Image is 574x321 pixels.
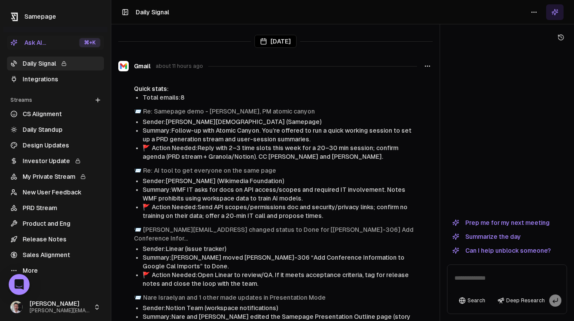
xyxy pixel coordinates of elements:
a: More [7,264,104,278]
li: Total emails: 8 [143,93,417,102]
span: Samepage [24,13,56,20]
img: _image [10,301,23,313]
li: Summary: Follow-up with Atomic Canyon. You’re offered to run a quick working session to set up a ... [143,126,417,144]
a: Daily Signal [7,57,104,70]
li: Sender: [PERSON_NAME] (Wikimedia Foundation) [143,177,417,185]
div: Open Intercom Messenger [9,274,30,295]
button: [PERSON_NAME][PERSON_NAME][EMAIL_ADDRESS] [7,297,104,318]
li: Sender: Linear (issue tracker) [143,244,417,253]
h1: Daily Signal [136,8,169,17]
span: [PERSON_NAME][EMAIL_ADDRESS] [30,308,90,314]
a: My Private Stream [7,170,104,184]
span: flag [143,204,150,211]
button: Prep me for my next meeting [447,217,555,228]
a: Daily Standup [7,123,104,137]
li: Action Needed: Reply with 2–3 time slots this week for a 20–30 min session; confirm agenda (PRD s... [143,144,417,161]
button: Summarize the day [447,231,526,242]
span: [PERSON_NAME] [30,300,90,308]
button: Ask AI...⌘+K [7,36,104,50]
span: envelope [134,294,141,301]
li: Sender: [PERSON_NAME][DEMOGRAPHIC_DATA] (Samepage) [143,117,417,126]
a: Re: Samepage demo - [PERSON_NAME], PM atomic canyon [143,108,315,115]
div: Streams [7,93,104,107]
a: CS Alignment [7,107,104,121]
a: New User Feedback [7,185,104,199]
li: Sender: Notion Team (workspace notifications) [143,304,417,312]
button: Search [454,294,490,307]
a: PRD Stream [7,201,104,215]
div: ⌘ +K [79,38,100,47]
a: Release Notes [7,232,104,246]
a: [PERSON_NAME][EMAIL_ADDRESS] changed status to Done for [[PERSON_NAME]-306] Add Conference Infor... [134,226,414,242]
div: Ask AI... [10,38,46,47]
li: Summary: [PERSON_NAME] moved [PERSON_NAME]-306 “Add Conference Information to Google Cal Imports”... [143,253,417,271]
li: Summary: WMF IT asks for docs on API access/scopes and required IT involvement. Notes WMF prohibi... [143,185,417,203]
div: Quick stats: [134,84,417,93]
a: Product and Eng [7,217,104,231]
img: Gmail [118,61,129,71]
span: envelope [134,226,141,233]
a: Integrations [7,72,104,86]
span: flag [143,144,150,151]
button: Deep Research [493,294,549,307]
span: envelope [134,108,141,115]
button: Can I help unblock someone? [447,245,556,256]
span: Gmail [134,62,150,70]
span: flag [143,271,150,278]
a: Re: AI tool to get everyone on the same page [143,167,276,174]
li: Action Needed: Open Linear to review/QA. If it meets acceptance criteria, tag for release notes a... [143,271,417,288]
span: envelope [134,167,141,174]
a: Sales Alignment [7,248,104,262]
a: Investor Update [7,154,104,168]
a: Nare Israelyan and 1 other made updates in Presentation Mode [143,294,326,301]
span: about 11 hours ago [156,63,203,70]
li: Action Needed: Send API scopes/permissions doc and security/privacy links; confirm no training on... [143,203,417,220]
a: Design Updates [7,138,104,152]
div: [DATE] [254,35,297,48]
